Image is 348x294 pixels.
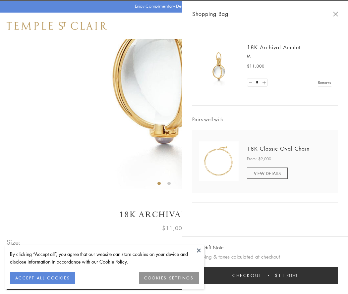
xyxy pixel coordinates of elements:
[192,267,338,284] button: Checkout $11,000
[7,22,107,30] img: Temple St. Clair
[247,168,288,179] a: VIEW DETAILS
[318,79,331,86] a: Remove
[7,237,21,248] span: Size:
[232,272,262,279] span: Checkout
[10,272,75,284] button: ACCEPT ALL COOKIES
[192,243,224,252] button: Add Gift Note
[261,78,267,87] a: Set quantity to 2
[139,272,199,284] button: COOKIES SETTINGS
[10,250,199,266] div: By clicking “Accept all”, you agree that our website can store cookies on your device and disclos...
[333,12,338,17] button: Close Shopping Bag
[135,3,210,10] p: Enjoy Complimentary Delivery & Returns
[192,10,228,18] span: Shopping Bag
[247,44,301,51] a: 18K Archival Amulet
[192,253,338,261] p: Shipping & taxes calculated at checkout
[247,63,264,70] span: $11,000
[254,170,281,176] span: VIEW DETAILS
[247,78,254,87] a: Set quantity to 0
[192,116,338,123] span: Pairs well with
[247,156,271,162] span: From: $9,000
[199,46,239,86] img: 18K Archival Amulet
[275,272,298,279] span: $11,000
[7,209,341,220] h1: 18K Archival Amulet
[162,224,186,232] span: $11,000
[199,141,239,181] img: N88865-OV18
[247,145,310,152] a: 18K Classic Oval Chain
[247,53,331,60] p: M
